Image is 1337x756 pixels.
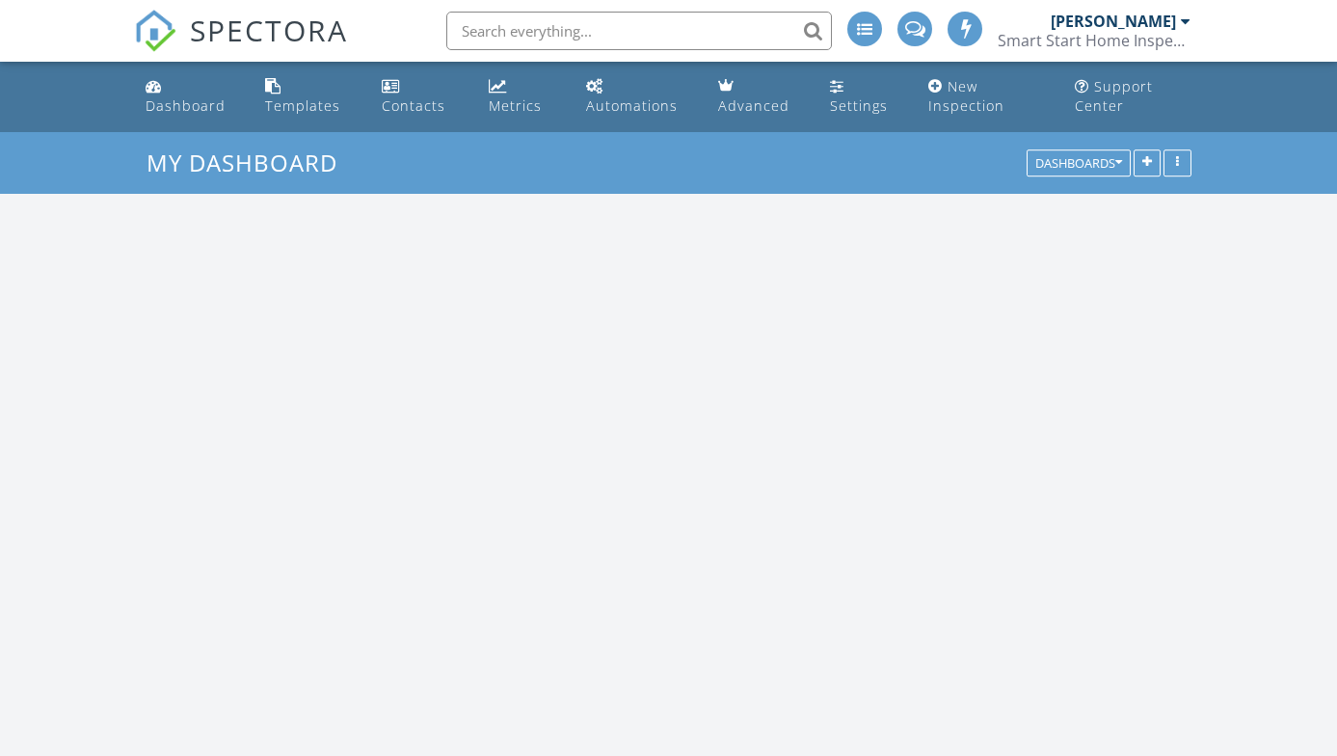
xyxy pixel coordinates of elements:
[718,96,789,115] div: Advanced
[1051,12,1176,31] div: [PERSON_NAME]
[374,69,466,124] a: Contacts
[1027,150,1131,177] button: Dashboards
[921,69,1052,124] a: New Inspection
[1035,157,1122,171] div: Dashboards
[830,96,888,115] div: Settings
[998,31,1190,50] div: Smart Start Home Inspection, PLLC
[481,69,563,124] a: Metrics
[265,96,340,115] div: Templates
[257,69,358,124] a: Templates
[489,96,542,115] div: Metrics
[1075,77,1153,115] div: Support Center
[190,10,348,50] span: SPECTORA
[146,96,226,115] div: Dashboard
[928,77,1004,115] div: New Inspection
[147,147,354,178] a: My Dashboard
[1067,69,1200,124] a: Support Center
[586,96,678,115] div: Automations
[710,69,807,124] a: Advanced
[578,69,694,124] a: Automations (Basic)
[134,10,176,52] img: The Best Home Inspection Software - Spectora
[446,12,832,50] input: Search everything...
[138,69,243,124] a: Dashboard
[822,69,905,124] a: Settings
[134,26,348,67] a: SPECTORA
[382,96,445,115] div: Contacts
